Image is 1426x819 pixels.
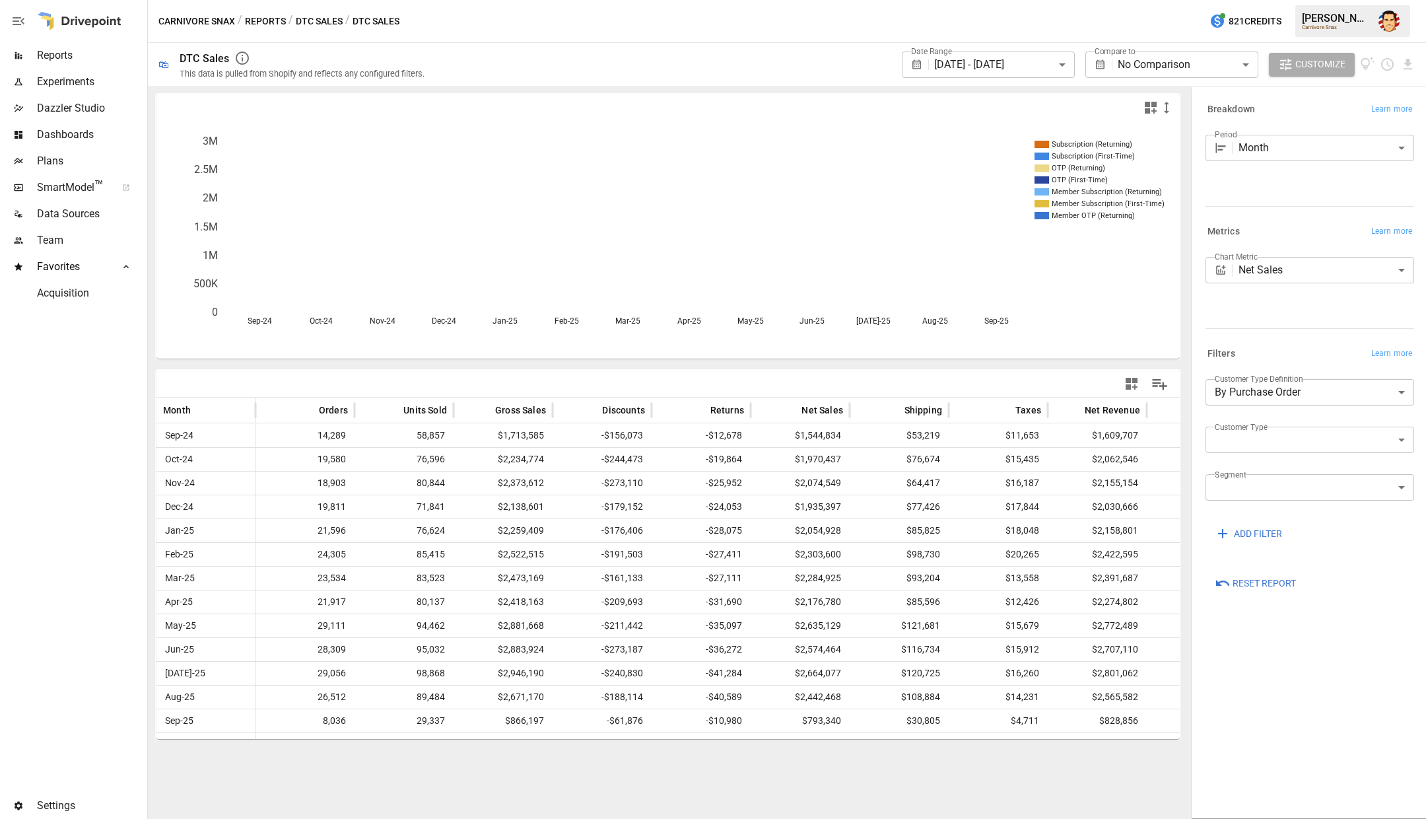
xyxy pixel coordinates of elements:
[555,316,579,326] text: Feb-25
[1215,421,1268,433] label: Customer Type
[658,567,744,590] span: -$27,111
[559,567,645,590] span: -$161,133
[757,614,843,637] span: $2,635,129
[163,519,196,542] span: Jan-25
[495,404,546,417] span: Gross Sales
[1054,709,1140,732] span: $828,856
[163,638,196,661] span: Jun-25
[1052,164,1105,172] text: OTP (Returning)
[1052,152,1135,160] text: Subscription (First-Time)
[262,567,348,590] span: 23,534
[163,567,197,590] span: Mar-25
[559,472,645,495] span: -$273,110
[1204,9,1287,34] button: 821Credits
[156,121,1180,359] div: A chart.
[955,448,1041,471] span: $15,435
[582,401,601,419] button: Sort
[460,543,546,566] span: $2,522,515
[559,519,645,542] span: -$176,406
[1302,24,1371,30] div: Carnivore Snax
[757,709,843,732] span: $793,340
[955,686,1041,709] span: $14,231
[1205,379,1414,406] div: By Purchase Order
[955,424,1041,447] span: $11,653
[904,404,942,417] span: Shipping
[1054,590,1140,614] span: $2,274,802
[856,638,942,661] span: $116,734
[757,472,843,495] span: $2,074,549
[677,316,701,326] text: Apr-25
[361,567,447,590] span: 83,523
[1207,102,1255,117] h6: Breakdown
[361,543,447,566] span: 85,415
[361,448,447,471] span: 76,596
[163,709,195,732] span: Sep-25
[559,662,645,685] span: -$240,830
[361,709,447,732] span: 29,337
[984,316,1009,326] text: Sep-25
[460,662,546,685] span: $2,946,190
[1085,404,1140,417] span: Net Revenue
[1207,225,1240,239] h6: Metrics
[757,519,843,542] span: $2,054,928
[460,567,546,590] span: $2,473,169
[432,316,456,326] text: Dec-24
[658,543,744,566] span: -$27,411
[658,614,744,637] span: -$35,097
[163,686,197,709] span: Aug-25
[1371,347,1412,361] span: Learn more
[1015,404,1041,417] span: Taxes
[1118,52,1258,78] div: No Comparison
[37,100,145,116] span: Dazzler Studio
[955,614,1041,637] span: $15,679
[658,590,744,614] span: -$31,690
[163,472,197,495] span: Nov-24
[1145,369,1174,399] button: Manage Columns
[384,401,402,419] button: Sort
[1054,543,1140,566] span: $2,422,595
[361,519,447,542] span: 76,624
[94,178,104,194] span: ™
[361,638,447,661] span: 95,032
[658,686,744,709] span: -$40,589
[1302,12,1371,24] div: [PERSON_NAME]
[1052,176,1108,184] text: OTP (First-Time)
[361,590,447,614] span: 80,137
[262,686,348,709] span: 26,512
[757,638,843,661] span: $2,574,464
[192,401,211,419] button: Sort
[180,52,229,65] div: DTC Sales
[299,401,318,419] button: Sort
[856,709,942,732] span: $30,805
[1378,11,1400,32] img: Austin Gardner-Smith
[757,424,843,447] span: $1,544,834
[460,519,546,542] span: $2,259,409
[710,404,744,417] span: Returns
[245,13,286,30] button: Reports
[559,448,645,471] span: -$244,473
[262,638,348,661] span: 28,309
[37,180,108,196] span: SmartModel
[262,519,348,542] span: 21,596
[37,74,145,90] span: Experiments
[856,590,942,614] span: $85,596
[922,316,948,326] text: Aug-25
[37,206,145,222] span: Data Sources
[559,638,645,661] span: -$273,187
[460,686,546,709] span: $2,671,170
[856,448,942,471] span: $76,674
[757,495,843,518] span: $1,935,397
[559,709,645,732] span: -$61,876
[194,163,218,176] text: 2.5M
[1052,140,1132,149] text: Subscription (Returning)
[658,472,744,495] span: -$25,952
[885,401,903,419] button: Sort
[658,448,744,471] span: -$19,864
[559,543,645,566] span: -$191,503
[757,686,843,709] span: $2,442,468
[559,590,645,614] span: -$209,693
[955,519,1041,542] span: $18,048
[203,249,218,262] text: 1M
[262,495,348,518] span: 19,811
[1371,3,1408,40] button: Austin Gardner-Smith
